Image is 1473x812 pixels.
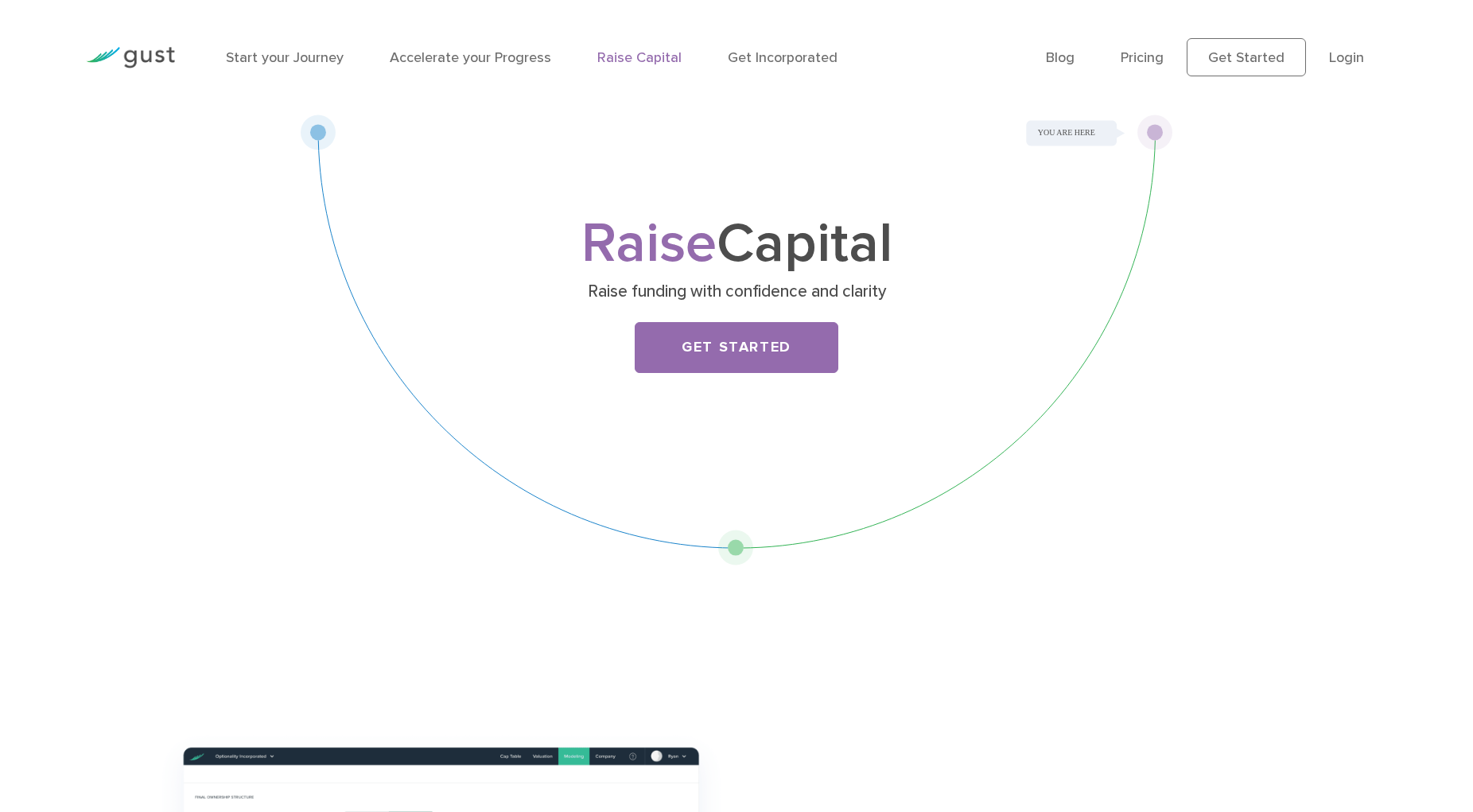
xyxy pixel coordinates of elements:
a: Accelerate your Progress [390,49,551,66]
a: Pricing [1121,49,1164,66]
a: Get Started [635,322,838,373]
a: Start your Journey [226,49,344,66]
a: Get Incorporated [728,49,838,66]
a: Blog [1046,49,1075,66]
h1: Capital [422,219,1051,270]
a: Login [1329,49,1364,66]
a: Raise Capital [597,49,682,66]
span: Raise [581,210,717,277]
p: Raise funding with confidence and clarity [429,281,1045,303]
img: Gust Logo [86,47,175,68]
a: Get Started [1187,38,1306,76]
